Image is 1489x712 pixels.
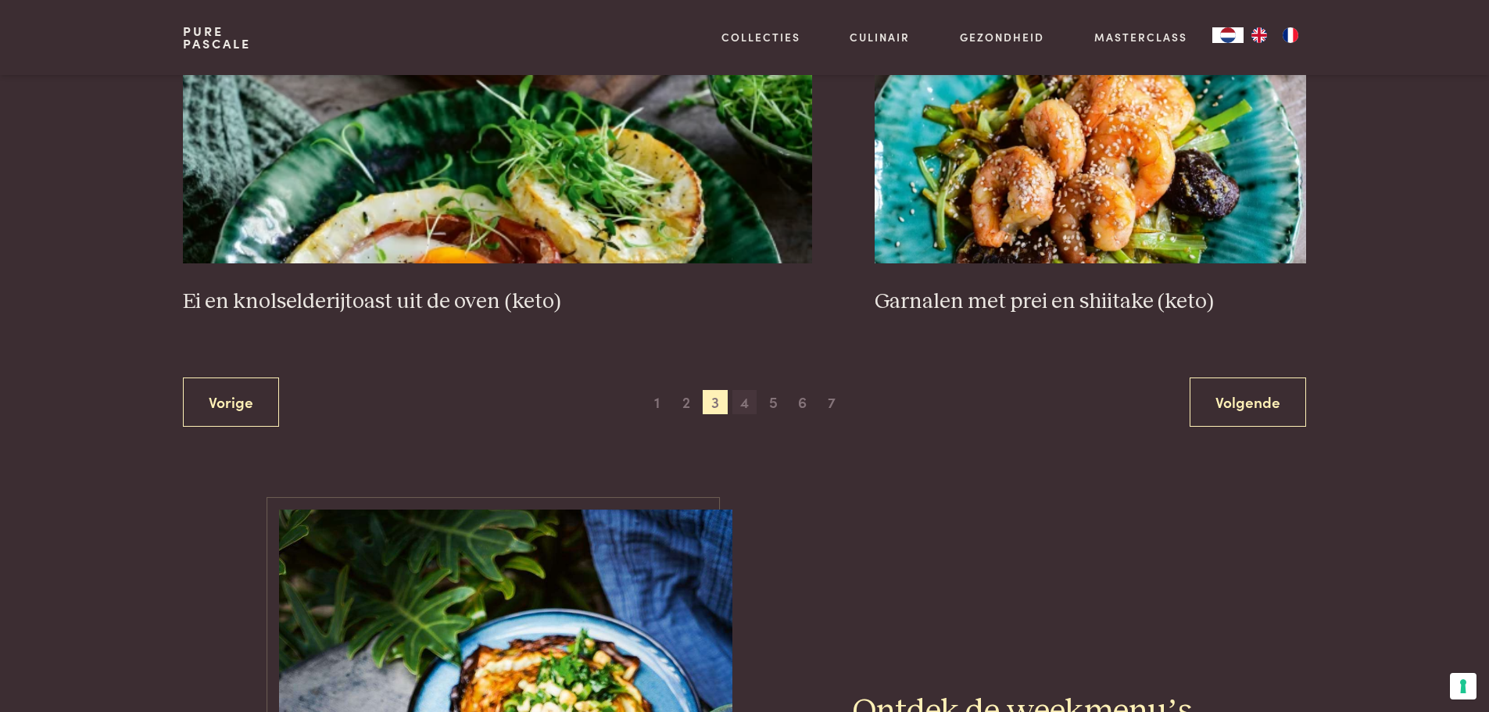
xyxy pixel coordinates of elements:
a: Masterclass [1094,29,1187,45]
ul: Language list [1244,27,1306,43]
span: 1 [645,390,670,415]
span: 3 [703,390,728,415]
a: Gezondheid [960,29,1044,45]
aside: Language selected: Nederlands [1212,27,1306,43]
div: Language [1212,27,1244,43]
span: 7 [819,390,844,415]
a: Volgende [1190,377,1306,427]
a: NL [1212,27,1244,43]
a: PurePascale [183,25,251,50]
span: 2 [674,390,699,415]
span: 5 [761,390,786,415]
a: Vorige [183,377,279,427]
a: EN [1244,27,1275,43]
a: FR [1275,27,1306,43]
span: 6 [790,390,815,415]
h3: Ei en knolselderijtoast uit de oven (keto) [183,288,812,316]
span: 4 [732,390,757,415]
h3: Garnalen met prei en shiitake (keto) [875,288,1306,316]
a: Collecties [721,29,800,45]
button: Uw voorkeuren voor toestemming voor trackingtechnologieën [1450,673,1476,699]
a: Culinair [850,29,910,45]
